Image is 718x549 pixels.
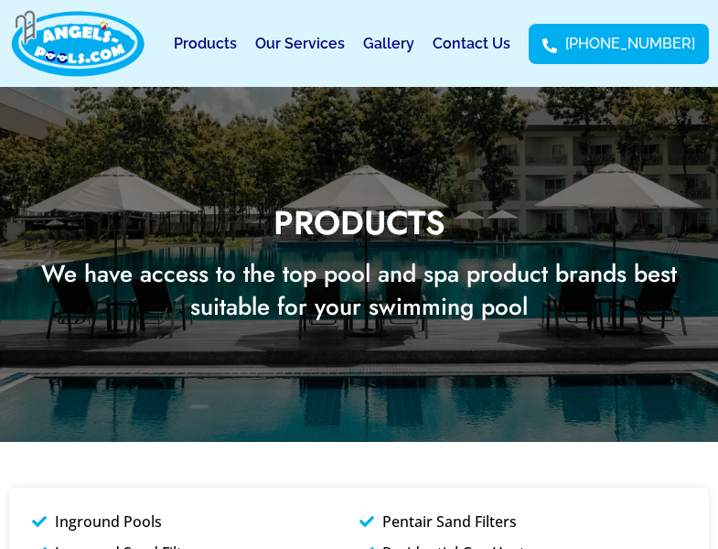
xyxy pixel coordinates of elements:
[273,206,445,239] h1: Products
[433,23,510,65] a: Contact Us
[50,511,162,533] span: Inground Pools
[255,23,345,65] a: Our Services
[9,257,709,323] h2: We have access to the top pool and spa product brands best suitable for your swimming pool
[378,511,517,533] span: Pentair Sand Filters
[174,23,510,65] nav: Menu
[542,33,695,55] a: [PHONE_NUMBER]
[363,23,414,65] a: Gallery
[561,33,695,55] span: [PHONE_NUMBER]
[174,23,237,65] a: Products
